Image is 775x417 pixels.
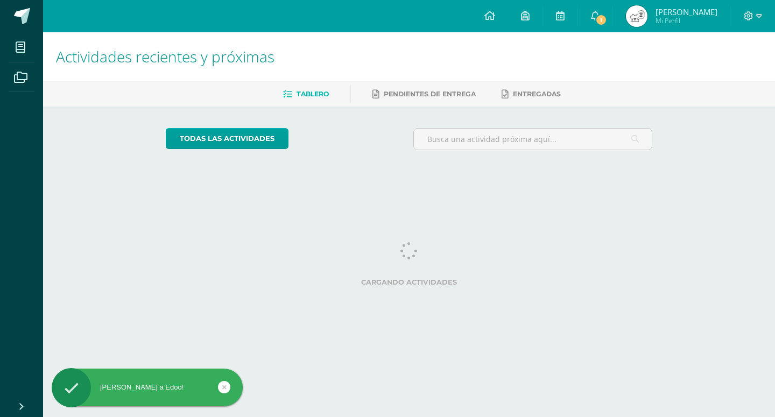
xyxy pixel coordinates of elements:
label: Cargando actividades [166,278,653,286]
img: 67686b22a2c70cfa083e682cafa7854b.png [626,5,647,27]
span: Mi Perfil [656,16,717,25]
a: todas las Actividades [166,128,288,149]
span: [PERSON_NAME] [656,6,717,17]
span: 1 [595,14,607,26]
span: Entregadas [513,90,561,98]
a: Entregadas [502,86,561,103]
input: Busca una actividad próxima aquí... [414,129,652,150]
a: Pendientes de entrega [372,86,476,103]
a: Tablero [283,86,329,103]
span: Actividades recientes y próximas [56,46,274,67]
div: [PERSON_NAME] a Edoo! [52,383,243,392]
span: Tablero [297,90,329,98]
span: Pendientes de entrega [384,90,476,98]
